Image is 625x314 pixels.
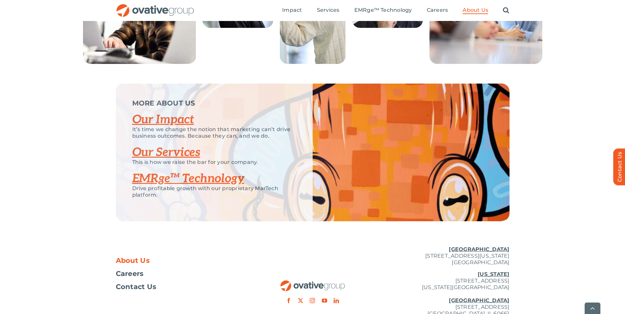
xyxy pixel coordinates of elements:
a: Careers [427,7,448,14]
a: linkedin [334,298,339,303]
u: [GEOGRAPHIC_DATA] [449,297,509,304]
span: About Us [116,257,150,264]
a: About Us [116,257,247,264]
a: Impact [282,7,302,14]
p: This is how we raise the bar for your company. [132,159,296,166]
a: Search [503,7,509,14]
a: OG_Full_horizontal_RGB [116,3,195,10]
a: OG_Full_horizontal_RGB [280,280,345,286]
a: Careers [116,270,247,277]
a: twitter [298,298,303,303]
span: Services [317,7,340,13]
span: Careers [427,7,448,13]
p: [STREET_ADDRESS][US_STATE] [GEOGRAPHIC_DATA] [378,246,510,266]
a: About Us [463,7,488,14]
u: [US_STATE] [478,271,509,277]
span: About Us [463,7,488,13]
a: Services [317,7,340,14]
a: facebook [286,298,291,303]
p: Drive profitable growth with our proprietary MarTech platform. [132,185,296,198]
span: Careers [116,270,144,277]
a: Our Services [132,145,200,160]
span: EMRge™ Technology [354,7,412,13]
p: It’s time we change the notion that marketing can’t drive business outcomes. Because they can, an... [132,126,296,139]
p: MORE ABOUT US [132,100,296,107]
nav: Footer Menu [116,257,247,290]
a: Our Impact [132,112,194,127]
a: EMRge™ Technology [354,7,412,14]
span: Impact [282,7,302,13]
u: [GEOGRAPHIC_DATA] [449,246,509,252]
a: instagram [310,298,315,303]
a: youtube [322,298,327,303]
span: Contact Us [116,284,156,290]
a: EMRge™ Technology [132,171,244,186]
a: Contact Us [116,284,247,290]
